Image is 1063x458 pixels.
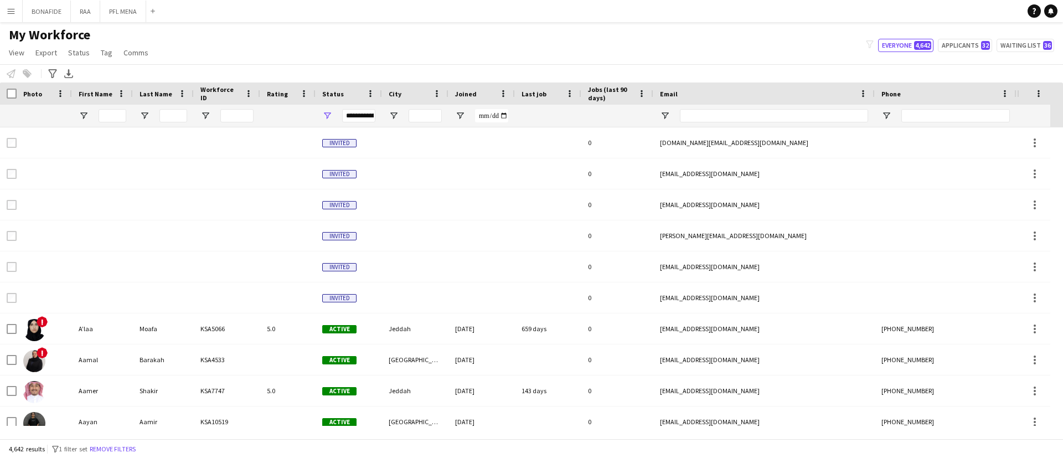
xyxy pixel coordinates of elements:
[23,1,71,22] button: BONAFIDE
[653,220,875,251] div: [PERSON_NAME][EMAIL_ADDRESS][DOMAIN_NAME]
[660,90,678,98] span: Email
[79,90,112,98] span: First Name
[653,344,875,375] div: [EMAIL_ADDRESS][DOMAIN_NAME]
[653,189,875,220] div: [EMAIL_ADDRESS][DOMAIN_NAME]
[79,111,89,121] button: Open Filter Menu
[7,231,17,241] input: Row Selection is disabled for this row (unchecked)
[96,45,117,60] a: Tag
[140,111,149,121] button: Open Filter Menu
[35,48,57,58] span: Export
[267,90,288,98] span: Rating
[914,41,931,50] span: 4,642
[997,39,1054,52] button: Waiting list36
[7,138,17,148] input: Row Selection is disabled for this row (unchecked)
[581,220,653,251] div: 0
[23,381,45,403] img: Aamer Shakir
[878,39,933,52] button: Everyone4,642
[448,375,515,406] div: [DATE]
[581,313,653,344] div: 0
[455,90,477,98] span: Joined
[581,189,653,220] div: 0
[7,169,17,179] input: Row Selection is disabled for this row (unchecked)
[101,48,112,58] span: Tag
[159,109,187,122] input: Last Name Filter Input
[448,344,515,375] div: [DATE]
[260,375,316,406] div: 5.0
[119,45,153,60] a: Comms
[322,263,357,271] span: Invited
[37,347,48,358] span: !
[653,313,875,344] div: [EMAIL_ADDRESS][DOMAIN_NAME]
[68,48,90,58] span: Status
[220,109,254,122] input: Workforce ID Filter Input
[72,406,133,437] div: Aayan
[133,406,194,437] div: Aamir
[37,316,48,327] span: !
[322,201,357,209] span: Invited
[194,344,260,375] div: KSA4533
[133,344,194,375] div: Barakah
[23,319,45,341] img: A’laa Moafa
[322,90,344,98] span: Status
[382,344,448,375] div: [GEOGRAPHIC_DATA]
[46,67,59,80] app-action-btn: Advanced filters
[881,90,901,98] span: Phone
[581,375,653,406] div: 0
[389,90,401,98] span: City
[522,90,546,98] span: Last job
[981,41,990,50] span: 32
[9,27,90,43] span: My Workforce
[581,406,653,437] div: 0
[322,111,332,121] button: Open Filter Menu
[653,127,875,158] div: [DOMAIN_NAME][EMAIL_ADDRESS][DOMAIN_NAME]
[875,406,1016,437] div: [PHONE_NUMBER]
[389,111,399,121] button: Open Filter Menu
[653,406,875,437] div: [EMAIL_ADDRESS][DOMAIN_NAME]
[409,109,442,122] input: City Filter Input
[875,344,1016,375] div: [PHONE_NUMBER]
[9,48,24,58] span: View
[123,48,148,58] span: Comms
[72,375,133,406] div: Aamer
[581,282,653,313] div: 0
[660,111,670,121] button: Open Filter Menu
[382,375,448,406] div: Jeddah
[1043,41,1052,50] span: 36
[881,111,891,121] button: Open Filter Menu
[7,200,17,210] input: Row Selection is disabled for this row (unchecked)
[653,375,875,406] div: [EMAIL_ADDRESS][DOMAIN_NAME]
[581,251,653,282] div: 0
[99,109,126,122] input: First Name Filter Input
[382,406,448,437] div: [GEOGRAPHIC_DATA]
[455,111,465,121] button: Open Filter Menu
[72,313,133,344] div: A’laa
[653,158,875,189] div: [EMAIL_ADDRESS][DOMAIN_NAME]
[194,313,260,344] div: KSA5066
[475,109,508,122] input: Joined Filter Input
[581,344,653,375] div: 0
[87,443,138,455] button: Remove filters
[653,251,875,282] div: [EMAIL_ADDRESS][DOMAIN_NAME]
[322,139,357,147] span: Invited
[448,406,515,437] div: [DATE]
[322,294,357,302] span: Invited
[31,45,61,60] a: Export
[194,406,260,437] div: KSA10519
[588,85,633,102] span: Jobs (last 90 days)
[382,313,448,344] div: Jeddah
[7,262,17,272] input: Row Selection is disabled for this row (unchecked)
[133,313,194,344] div: Moafa
[64,45,94,60] a: Status
[938,39,992,52] button: Applicants32
[23,350,45,372] img: Aamal Barakah
[581,127,653,158] div: 0
[322,356,357,364] span: Active
[581,158,653,189] div: 0
[322,418,357,426] span: Active
[133,375,194,406] div: Shakir
[448,313,515,344] div: [DATE]
[23,90,42,98] span: Photo
[322,387,357,395] span: Active
[23,412,45,434] img: Aayan Aamir
[875,375,1016,406] div: [PHONE_NUMBER]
